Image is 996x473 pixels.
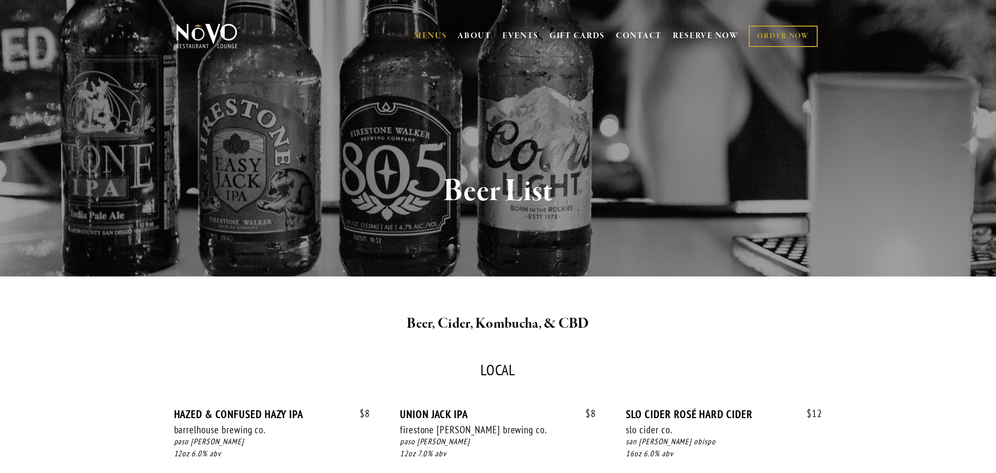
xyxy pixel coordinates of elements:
div: UNION JACK IPA [400,408,596,421]
span: $ [586,407,591,420]
a: GIFT CARDS [549,26,605,46]
div: 16oz 6.0% abv [626,448,822,460]
div: slo cider co. [626,423,792,436]
div: 12oz 7.0% abv [400,448,596,460]
div: SLO CIDER ROSÉ HARD CIDER [626,408,822,421]
a: ABOUT [457,31,491,41]
a: RESERVE NOW [673,26,739,46]
div: paso [PERSON_NAME] [400,436,596,448]
div: 12oz 6.0% abv [174,448,370,460]
div: firestone [PERSON_NAME] brewing co. [400,423,566,436]
div: HAZED & CONFUSED HAZY IPA [174,408,370,421]
div: paso [PERSON_NAME] [174,436,370,448]
h1: Beer List [193,175,803,209]
h2: Beer, Cider, Kombucha, & CBD [193,313,803,335]
span: $ [807,407,812,420]
a: EVENTS [502,31,539,41]
div: barrelhouse brewing co. [174,423,340,436]
a: MENUS [414,31,447,41]
span: 8 [575,408,596,420]
span: 12 [796,408,822,420]
span: 8 [349,408,370,420]
span: $ [360,407,365,420]
div: san [PERSON_NAME] obispo [626,436,822,448]
a: ORDER NOW [749,26,817,47]
a: CONTACT [616,26,662,46]
img: Novo Restaurant &amp; Lounge [174,23,239,49]
div: LOCAL [174,363,822,378]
